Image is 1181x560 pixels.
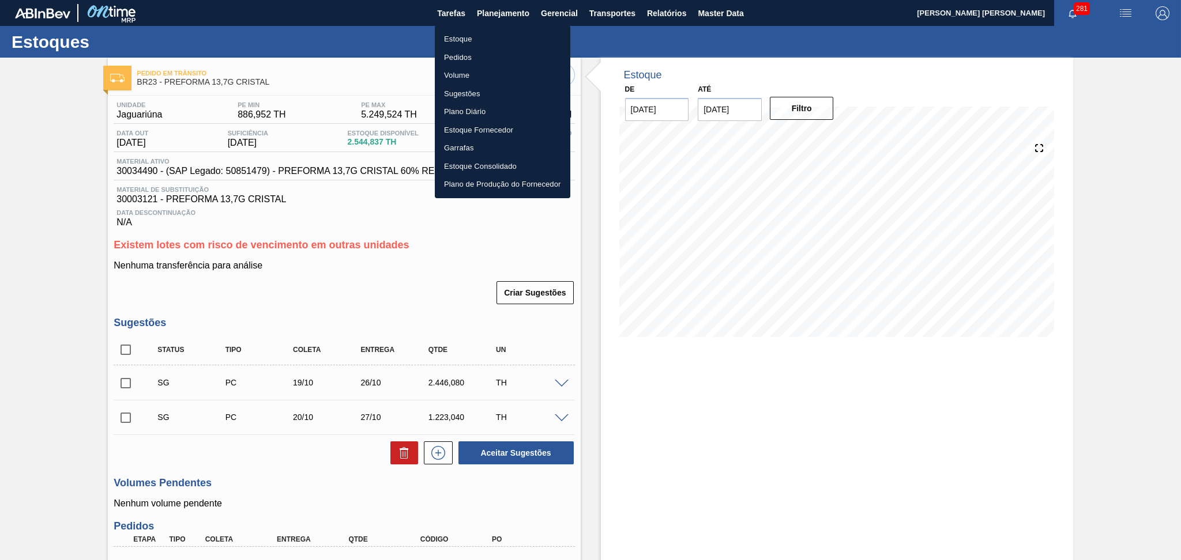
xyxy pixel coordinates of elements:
[435,30,570,48] a: Estoque
[435,66,570,85] a: Volume
[435,175,570,194] a: Plano de Produção do Fornecedor
[435,157,570,176] a: Estoque Consolidado
[435,121,570,139] a: Estoque Fornecedor
[435,85,570,103] a: Sugestões
[435,48,570,67] a: Pedidos
[435,139,570,157] a: Garrafas
[435,103,570,121] a: Plano Diário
